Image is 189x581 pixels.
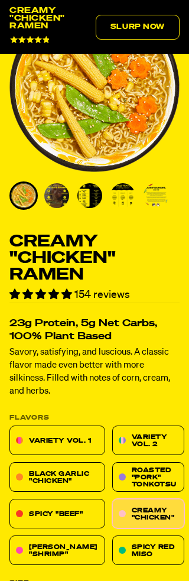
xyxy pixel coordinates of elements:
[9,462,105,492] a: Black Garlic "Chicken"
[9,2,180,172] li: 1 of 8
[77,183,102,208] img: Creamy "Chicken" Ramen
[9,2,180,172] img: Creamy "Chicken" Ramen
[142,181,170,210] li: Go to slide 5
[9,290,74,300] span: 4.78 stars
[112,499,184,528] a: Creamy "Chicken"
[44,183,69,208] img: Creamy "Chicken" Ramen
[112,535,184,565] a: Spicy Red Miso
[9,233,180,283] h1: Creamy "Chicken" Ramen
[9,499,105,528] a: Spicy "Beef"
[11,183,36,208] img: Creamy "Chicken" Ramen
[43,181,71,210] li: Go to slide 2
[9,414,180,421] p: Flavors
[9,7,96,30] div: Creamy "Chicken" Ramen
[110,183,135,208] img: Creamy "Chicken" Ramen
[9,426,105,455] a: Variety Vol. 1
[109,181,137,210] li: Go to slide 4
[76,181,104,210] li: Go to slide 3
[112,426,184,455] a: Variety Vol. 2
[9,181,180,210] div: PDP main carousel thumbnails
[112,462,184,492] a: Roasted "Pork" Tonkotsu
[96,15,180,40] a: Slurp Now
[144,183,168,208] img: Creamy "Chicken" Ramen
[9,2,180,172] div: PDP main carousel
[9,535,105,565] a: [PERSON_NAME] "Shrimp"
[9,346,180,398] p: Savory, satisfying, and luscious. A classic flavor made even better with more silkiness. Filled w...
[55,37,94,44] span: 149 Reviews
[9,181,38,210] li: Go to slide 1
[9,317,180,343] h2: 23g Protein, 5g Net Carbs, 100% Plant Based
[74,290,130,300] span: 154 reviews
